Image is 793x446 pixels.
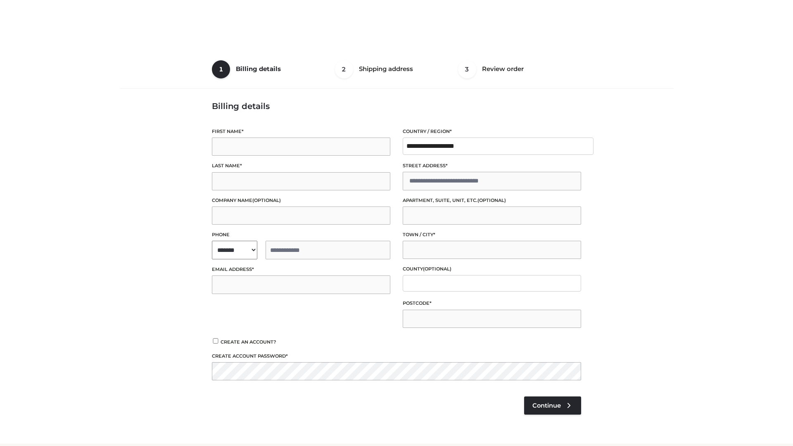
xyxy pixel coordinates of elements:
span: 1 [212,60,230,78]
label: Town / City [403,231,581,239]
label: Phone [212,231,390,239]
span: 3 [458,60,476,78]
span: Create an account? [221,339,276,345]
label: Apartment, suite, unit, etc. [403,197,581,204]
a: Continue [524,396,581,415]
input: Create an account? [212,338,219,344]
span: Continue [532,402,561,409]
label: Email address [212,266,390,273]
label: Last name [212,162,390,170]
span: Review order [482,65,524,73]
h3: Billing details [212,101,581,111]
label: Street address [403,162,581,170]
label: Company name [212,197,390,204]
label: Country / Region [403,128,581,135]
span: 2 [335,60,353,78]
label: County [403,265,581,273]
label: Postcode [403,299,581,307]
label: First name [212,128,390,135]
span: (optional) [477,197,506,203]
label: Create account password [212,352,581,360]
span: Shipping address [359,65,413,73]
span: (optional) [252,197,281,203]
span: (optional) [423,266,451,272]
span: Billing details [236,65,281,73]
